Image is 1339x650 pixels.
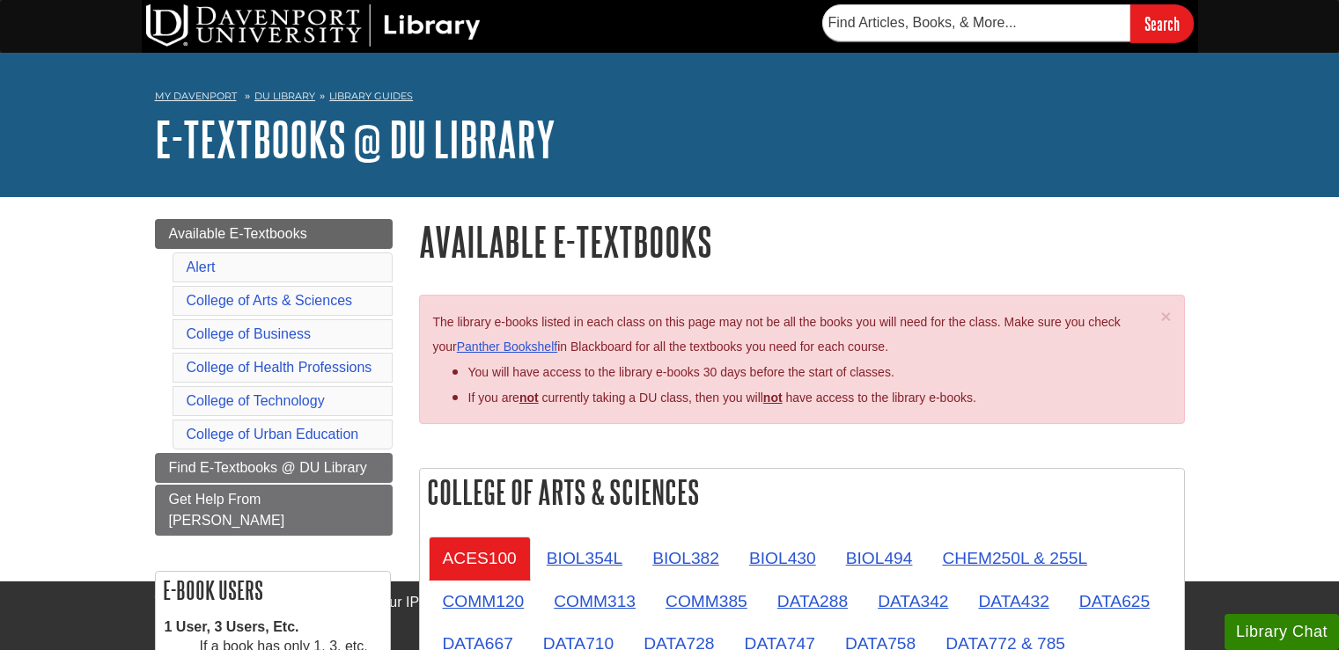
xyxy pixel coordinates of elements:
[457,340,557,354] a: Panther Bookshelf
[420,469,1184,515] h2: College of Arts & Sciences
[928,537,1101,580] a: CHEM250L & 255L
[165,617,381,638] dt: 1 User, 3 Users, Etc.
[468,365,894,379] span: You will have access to the library e-books 30 days before the start of classes.
[155,219,393,249] a: Available E-Textbooks
[651,580,761,623] a: COMM385
[1160,307,1171,325] button: Close
[1065,580,1164,623] a: DATA625
[169,460,367,475] span: Find E-Textbooks @ DU Library
[187,427,359,442] a: College of Urban Education
[419,219,1185,264] h1: Available E-Textbooks
[735,537,830,580] a: BIOL430
[763,580,862,623] a: DATA288
[832,537,927,580] a: BIOL494
[155,453,393,483] a: Find E-Textbooks @ DU Library
[254,90,315,102] a: DU Library
[1225,614,1339,650] button: Library Chat
[187,293,353,308] a: College of Arts & Sciences
[540,580,650,623] a: COMM313
[519,391,539,405] strong: not
[187,393,325,408] a: College of Technology
[468,391,976,405] span: If you are currently taking a DU class, then you will have access to the library e-books.
[146,4,481,47] img: DU Library
[155,112,555,166] a: E-Textbooks @ DU Library
[155,485,393,536] a: Get Help From [PERSON_NAME]
[638,537,733,580] a: BIOL382
[187,259,216,274] a: Alert
[169,492,285,528] span: Get Help From [PERSON_NAME]
[187,360,372,375] a: College of Health Professions
[155,89,237,104] a: My Davenport
[533,537,636,580] a: BIOL354L
[187,326,311,341] a: College of Business
[329,90,413,102] a: Library Guides
[429,537,531,580] a: ACES100
[433,315,1121,354] span: The library e-books listed in each class on this page may not be all the books you will need for ...
[822,4,1130,41] input: Find Articles, Books, & More...
[964,580,1063,623] a: DATA432
[1160,306,1171,326] span: ×
[763,391,783,405] u: not
[169,226,307,241] span: Available E-Textbooks
[156,572,390,609] h2: E-book Users
[822,4,1194,42] form: Searches DU Library's articles, books, and more
[155,84,1185,113] nav: breadcrumb
[1130,4,1194,42] input: Search
[429,580,539,623] a: COMM120
[864,580,962,623] a: DATA342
